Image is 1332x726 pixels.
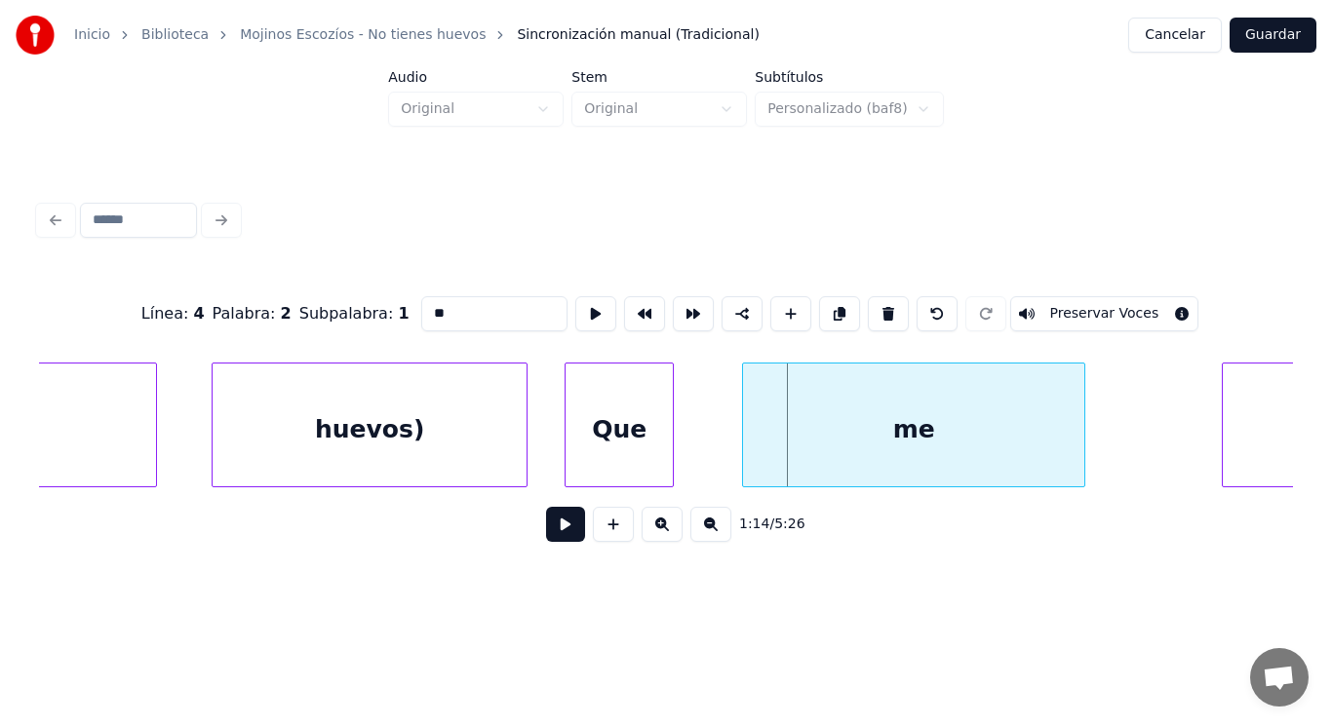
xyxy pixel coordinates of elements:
[240,25,486,45] a: Mojinos Escozíos - No tienes huevos
[213,302,292,325] div: Palabra :
[1230,18,1316,53] button: Guardar
[388,70,564,84] label: Audio
[16,16,55,55] img: youka
[1250,648,1309,707] div: Chat abierto
[774,515,804,534] span: 5:26
[193,304,204,323] span: 4
[1128,18,1222,53] button: Cancelar
[571,70,747,84] label: Stem
[74,25,760,45] nav: breadcrumb
[517,25,759,45] span: Sincronización manual (Tradicional)
[1010,296,1199,331] button: Toggle
[755,70,943,84] label: Subtítulos
[281,304,292,323] span: 2
[739,515,769,534] span: 1:14
[74,25,110,45] a: Inicio
[141,302,205,325] div: Línea :
[141,25,209,45] a: Biblioteca
[398,304,409,323] span: 1
[299,302,410,325] div: Subpalabra :
[739,515,786,534] div: /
